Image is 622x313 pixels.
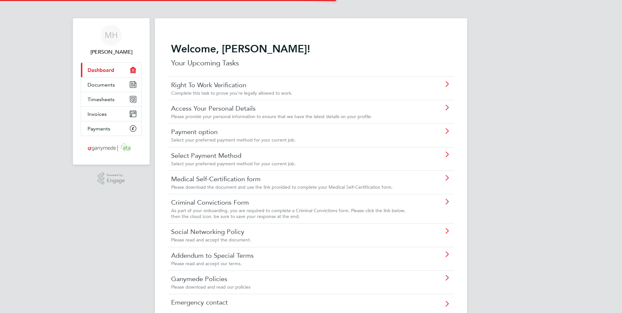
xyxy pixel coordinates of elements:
[81,143,142,153] a: Go to home page
[81,48,142,56] span: Mathew Heath
[81,63,142,77] a: Dashboard
[105,31,118,39] span: MH
[86,143,137,153] img: ganymedesolutions-logo-retina.png
[171,184,393,190] span: Please download the document and use the link provided to complete your Medical Self-Certificatio...
[171,208,406,219] span: As part of your onboarding, you are required to complete a Criminal Convictions form. Please clic...
[171,81,414,89] a: Right To Work Verification
[73,18,150,165] nav: Main navigation
[171,90,292,96] span: Complete this task to prove you're legally allowed to work.
[171,275,414,283] a: Ganymede Policies
[88,126,110,132] span: Payments
[171,104,414,113] a: Access Your Personal Details
[81,107,142,121] a: Invoices
[171,284,250,290] span: Please download and read our policies
[107,178,125,184] span: Engage
[171,237,251,243] span: Please read and accept the document.
[171,161,296,167] span: Select your preferred payment method for your current job.
[171,175,414,183] a: Medical Self-Certification form
[98,172,125,185] a: Powered byEngage
[81,121,142,136] a: Payments
[171,251,414,260] a: Addendum to Special Terms
[171,114,372,119] span: Please provide your personal information to ensure that we have the latest details on your profile.
[81,77,142,92] a: Documents
[81,92,142,106] a: Timesheets
[88,67,114,73] span: Dashboard
[171,151,414,160] a: Select Payment Method
[171,198,414,207] a: Criminal Convictions Form
[171,137,296,143] span: Select your preferred payment method for your current job.
[171,261,242,266] span: Please read and accept our terms.
[88,111,107,117] span: Invoices
[107,172,125,178] span: Powered by
[88,96,115,102] span: Timesheets
[81,25,142,56] a: MH[PERSON_NAME]
[171,42,451,55] h2: Welcome, [PERSON_NAME]!
[171,58,451,68] p: Your Upcoming Tasks
[171,128,414,136] a: Payment option
[171,227,414,236] a: Social Networking Policy
[88,82,115,88] span: Documents
[171,298,414,306] a: Emergency contact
